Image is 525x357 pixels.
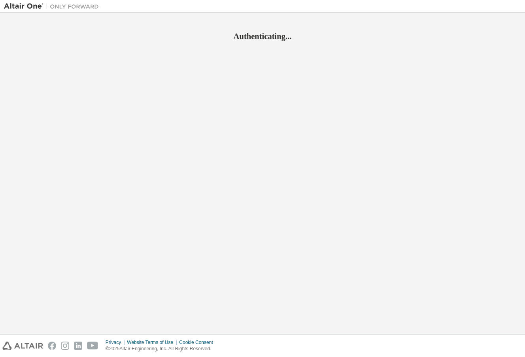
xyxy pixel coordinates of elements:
[179,339,217,346] div: Cookie Consent
[106,339,127,346] div: Privacy
[74,342,82,350] img: linkedin.svg
[127,339,179,346] div: Website Terms of Use
[106,346,218,352] p: © 2025 Altair Engineering, Inc. All Rights Reserved.
[2,342,43,350] img: altair_logo.svg
[87,342,98,350] img: youtube.svg
[48,342,56,350] img: facebook.svg
[61,342,69,350] img: instagram.svg
[4,2,103,10] img: Altair One
[4,31,521,41] h2: Authenticating...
